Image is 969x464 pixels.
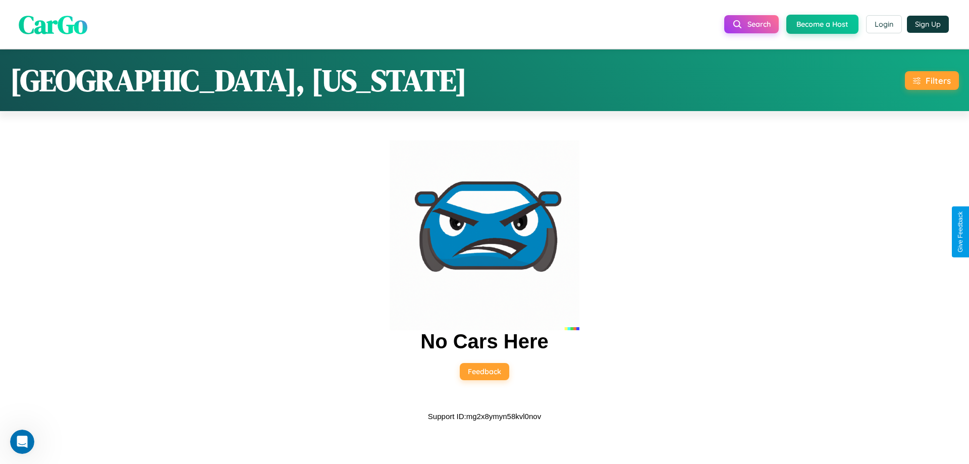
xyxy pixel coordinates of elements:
button: Search [724,15,779,33]
img: car [390,140,579,330]
button: Filters [905,71,959,90]
h2: No Cars Here [420,330,548,353]
button: Become a Host [786,15,858,34]
button: Sign Up [907,16,949,33]
p: Support ID: mg2x8ymyn58kvl0nov [428,409,541,423]
iframe: Intercom live chat [10,430,34,454]
button: Login [866,15,902,33]
div: Filters [926,75,951,86]
div: Give Feedback [957,212,964,252]
span: CarGo [19,7,87,41]
span: Search [747,20,771,29]
button: Feedback [460,363,509,380]
h1: [GEOGRAPHIC_DATA], [US_STATE] [10,60,467,101]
